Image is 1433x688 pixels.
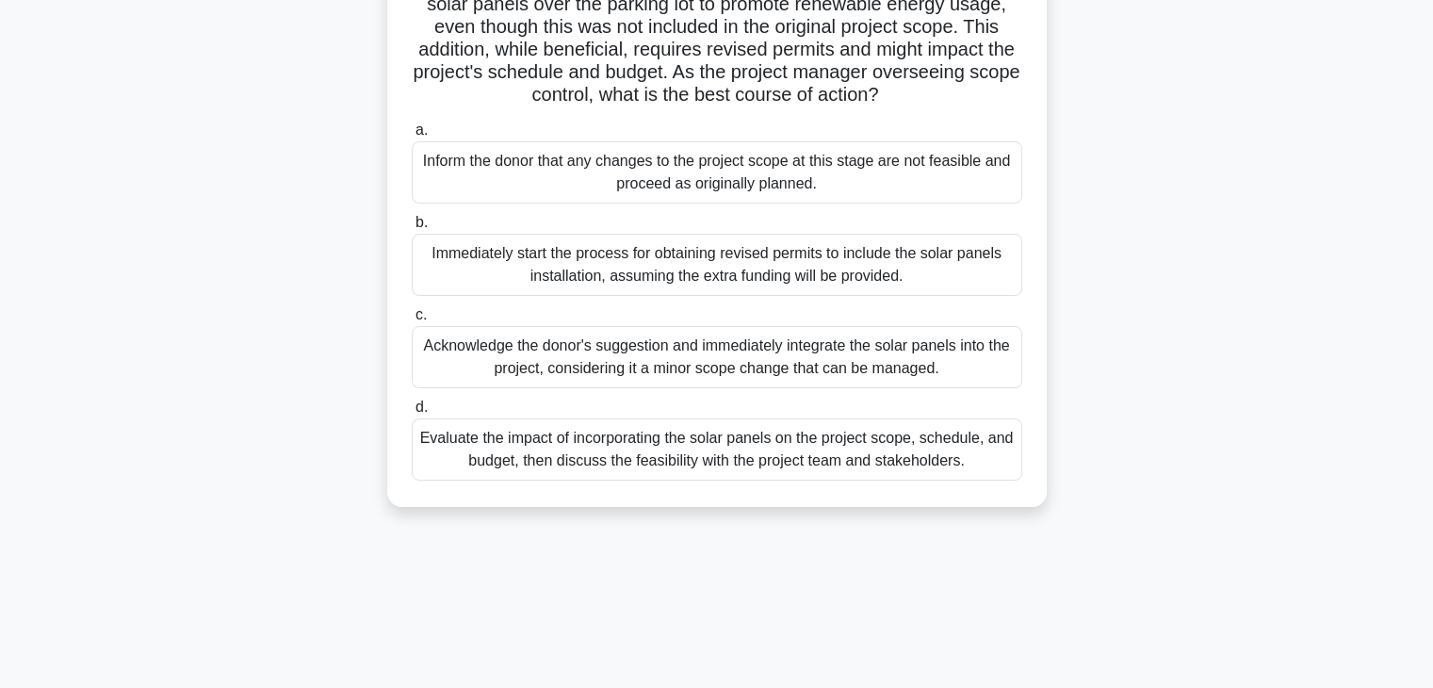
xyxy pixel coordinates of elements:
[415,306,427,322] span: c.
[412,418,1022,481] div: Evaluate the impact of incorporating the solar panels on the project scope, schedule, and budget,...
[415,122,428,138] span: a.
[412,141,1022,204] div: Inform the donor that any changes to the project scope at this stage are not feasible and proceed...
[415,399,428,415] span: d.
[415,214,428,230] span: b.
[412,326,1022,388] div: Acknowledge the donor's suggestion and immediately integrate the solar panels into the project, c...
[412,234,1022,296] div: Immediately start the process for obtaining revised permits to include the solar panels installat...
